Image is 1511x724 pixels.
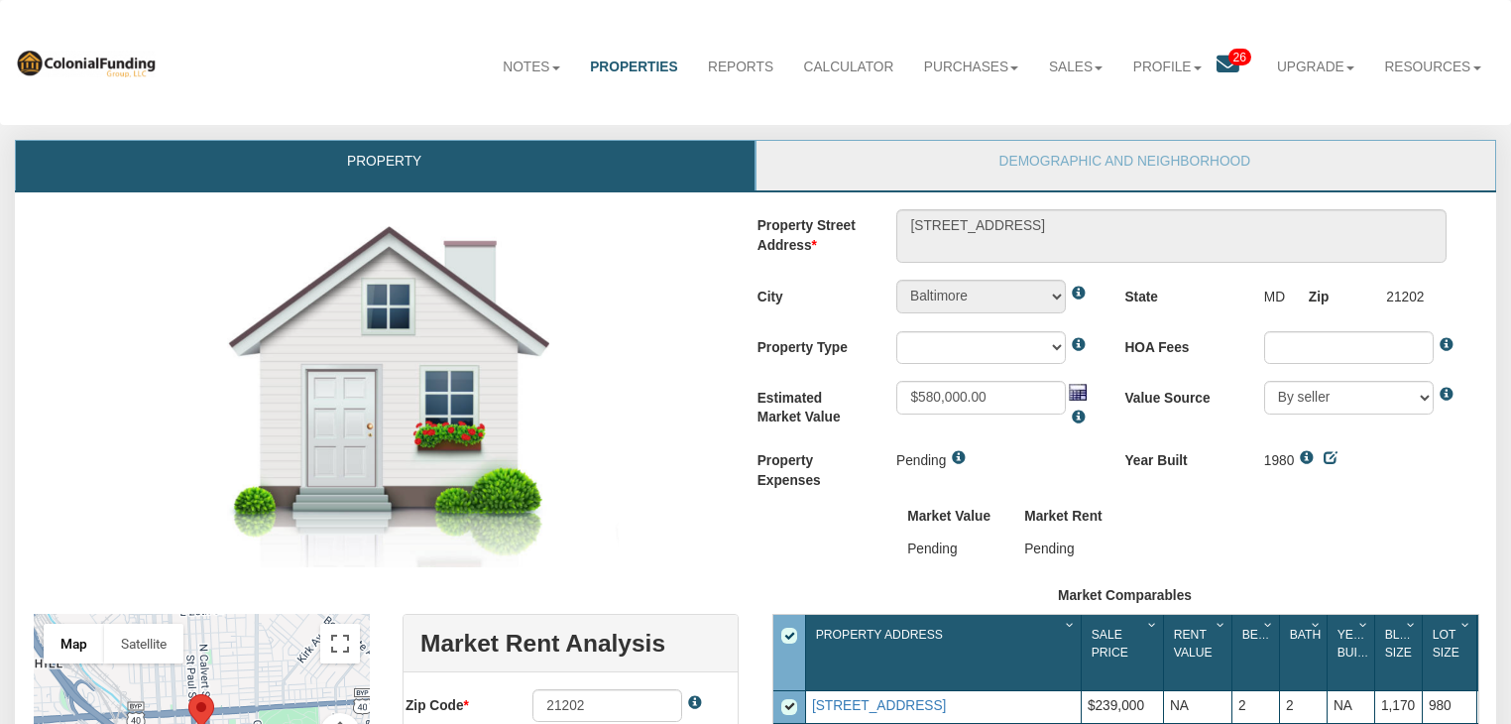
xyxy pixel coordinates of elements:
[1007,532,1124,566] div: Pending
[154,220,618,568] img: 555074
[1264,280,1285,314] p: MD
[1124,444,1247,471] label: Year Built
[890,532,1007,566] div: Pending
[1284,622,1327,666] div: Sort None
[1217,43,1262,93] a: 26
[1337,628,1371,659] span: Year Built
[1328,691,1374,724] div: NA
[1143,615,1162,634] div: Column Menu
[1309,280,1370,306] label: Zip
[1259,615,1278,634] div: Column Menu
[756,141,1493,190] a: Demographic and Neighborhood
[1385,628,1418,659] span: Bldg Size
[1086,622,1163,667] div: Sale Price Sort None
[1086,622,1163,667] div: Sort None
[1124,280,1247,306] label: State
[1307,615,1326,634] div: Column Menu
[1212,615,1230,634] div: Column Menu
[320,624,360,664] button: Toggle fullscreen view
[693,43,788,92] a: Reports
[1007,507,1124,527] label: Market Rent
[757,444,880,491] label: Property Expenses
[1379,622,1422,683] div: Sort None
[1280,691,1327,724] div: 2
[1061,615,1080,634] div: Column Menu
[44,624,104,664] button: Show street map
[1228,49,1251,65] span: 26
[1379,622,1422,683] div: Bldg Size Sort None
[1369,43,1496,92] a: Resources
[1332,622,1374,683] div: Year Built Sort None
[1242,628,1275,642] span: Beds
[1092,628,1128,659] span: Sale Price
[15,48,157,77] img: 569736
[781,628,797,644] div: Select All
[1456,615,1475,634] div: Column Menu
[1262,43,1370,92] a: Upgrade
[1068,383,1086,401] img: Open the calculator
[757,331,880,358] label: Property Type
[1124,381,1247,408] label: Value Source
[1174,628,1213,659] span: Rent Value
[1290,628,1322,642] span: Bath
[1264,444,1294,479] p: 1980
[104,624,183,664] button: Show satellite imagery
[1423,691,1476,724] div: 980
[1082,691,1163,724] div: $239,000
[404,615,738,672] div: Market Rent Analysis
[1402,615,1421,634] div: Column Menu
[1427,622,1476,683] div: Lot Size Sort None
[810,622,1081,651] div: Sort None
[810,622,1081,651] div: Property Address Sort None
[757,381,880,427] label: Estimated Market Value
[1164,691,1231,724] div: NA
[757,209,880,256] label: Property Street Address
[1168,622,1231,683] div: Rent Value Sort None
[1236,622,1279,666] div: Beds Sort None
[1124,331,1247,358] label: HOA Fees
[1118,43,1217,92] a: Profile
[781,699,797,715] div: Row 1, Row Selection Checkbox
[1354,615,1373,634] div: Column Menu
[1375,691,1422,724] div: 1,170
[1332,622,1374,683] div: Sort None
[1427,622,1476,683] div: Sort None
[406,689,516,716] label: Zip Code
[575,43,693,92] a: Properties
[812,698,947,713] a: [STREET_ADDRESS]
[1433,628,1459,659] span: Lot Size
[1284,622,1327,666] div: Bath Sort None
[1034,43,1118,92] a: Sales
[1236,622,1279,666] div: Sort None
[788,43,908,92] a: Calculator
[757,280,880,306] label: City
[1232,691,1279,724] div: 2
[816,628,943,642] span: Property Address
[890,507,1007,527] label: Market Value
[772,578,1478,613] label: Market Comparables
[896,381,1066,415] input: Enter Estimated Market Value
[896,444,946,479] p: Pending
[909,43,1034,92] a: Purchases
[1168,622,1231,683] div: Sort None
[488,43,575,92] a: Notes
[16,141,753,190] a: Property
[1386,280,1424,314] p: 21202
